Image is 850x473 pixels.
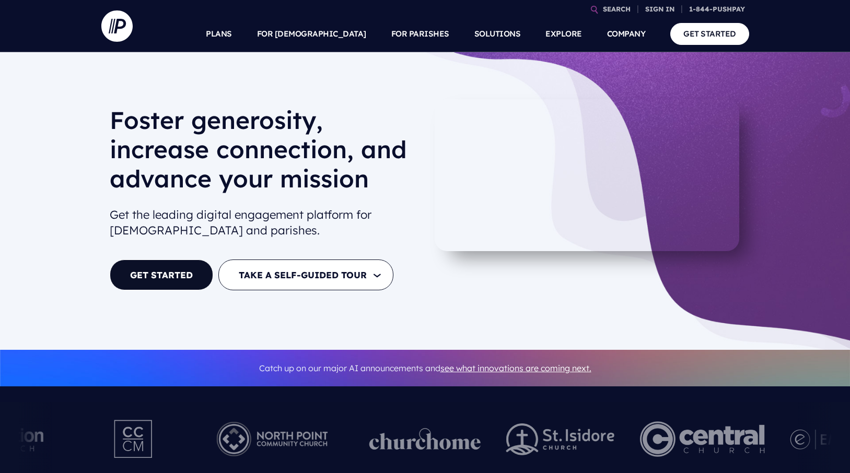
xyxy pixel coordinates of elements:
[257,16,366,52] a: FOR [DEMOGRAPHIC_DATA]
[369,428,481,450] img: pp_logos_1
[506,423,615,455] img: pp_logos_2
[391,16,449,52] a: FOR PARISHES
[206,16,232,52] a: PLANS
[110,203,417,243] h2: Get the leading digital engagement platform for [DEMOGRAPHIC_DATA] and parishes.
[110,357,741,380] p: Catch up on our major AI announcements and
[545,16,582,52] a: EXPLORE
[201,410,344,468] img: Pushpay_Logo__NorthPoint
[670,23,749,44] a: GET STARTED
[92,410,175,468] img: Pushpay_Logo__CCM
[440,363,591,373] a: see what innovations are coming next.
[640,410,765,468] img: Central Church Henderson NV
[474,16,521,52] a: SOLUTIONS
[110,105,417,202] h1: Foster generosity, increase connection, and advance your mission
[218,259,393,290] button: TAKE A SELF-GUIDED TOUR
[110,259,213,290] a: GET STARTED
[607,16,646,52] a: COMPANY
